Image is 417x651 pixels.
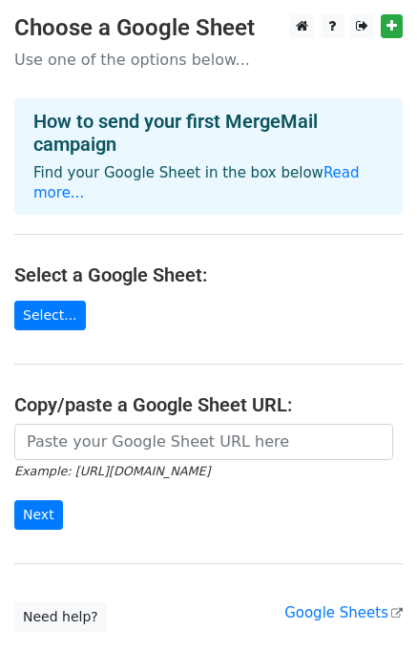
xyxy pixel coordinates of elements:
h4: Select a Google Sheet: [14,263,403,286]
h4: Copy/paste a Google Sheet URL: [14,393,403,416]
input: Next [14,500,63,530]
a: Read more... [33,164,360,201]
small: Example: [URL][DOMAIN_NAME] [14,464,210,478]
a: Select... [14,301,86,330]
a: Google Sheets [284,604,403,621]
p: Use one of the options below... [14,50,403,70]
h3: Choose a Google Sheet [14,14,403,42]
h4: How to send your first MergeMail campaign [33,110,384,156]
input: Paste your Google Sheet URL here [14,424,393,460]
p: Find your Google Sheet in the box below [33,163,384,203]
a: Need help? [14,602,107,632]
